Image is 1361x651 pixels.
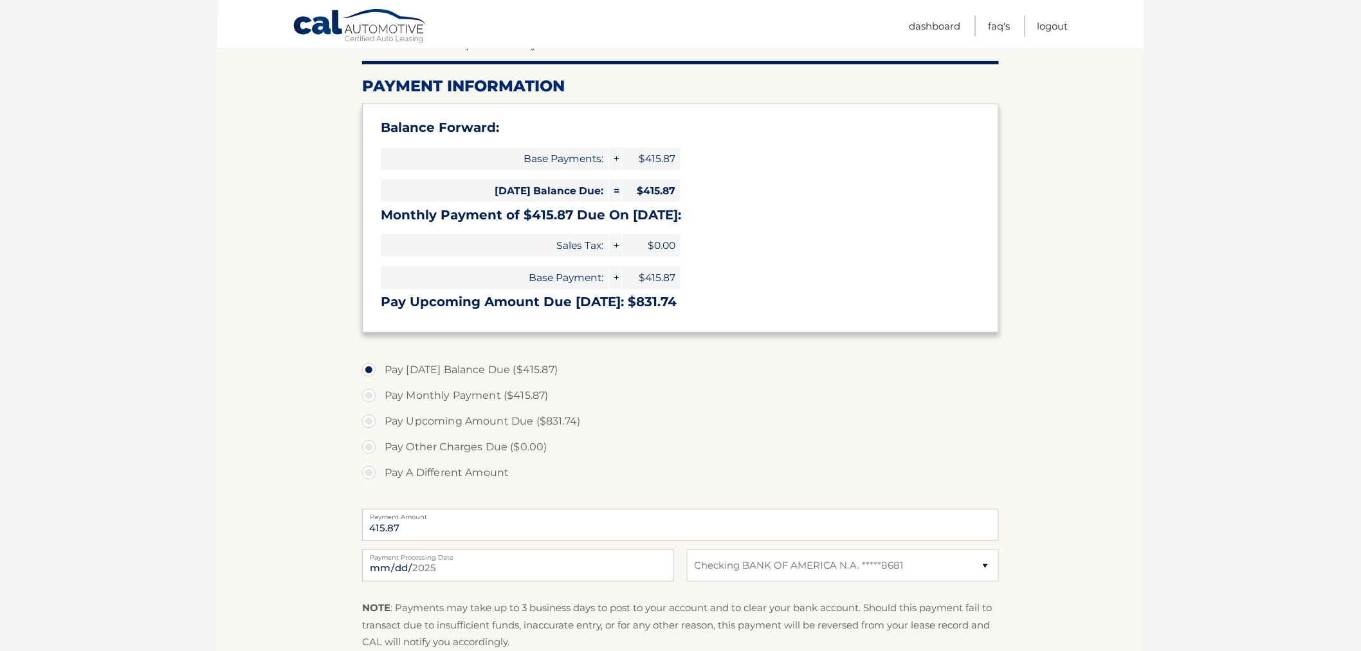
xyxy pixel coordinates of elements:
[362,357,999,383] label: Pay [DATE] Balance Due ($415.87)
[362,509,999,541] input: Payment Amount
[381,207,980,223] h3: Monthly Payment of $415.87 Due On [DATE]:
[362,77,999,96] h2: Payment Information
[381,234,608,257] span: Sales Tax:
[623,179,680,202] span: $415.87
[381,266,608,289] span: Base Payment:
[362,600,999,650] p: : Payments may take up to 3 business days to post to your account and to clear your bank account....
[1037,15,1068,37] a: Logout
[362,408,999,434] label: Pay Upcoming Amount Due ($831.74)
[362,383,999,408] label: Pay Monthly Payment ($415.87)
[362,549,674,582] input: Payment Date
[362,601,390,614] strong: NOTE
[609,147,622,170] span: +
[623,266,680,289] span: $415.87
[362,460,999,486] label: Pay A Different Amount
[381,147,608,170] span: Base Payments:
[362,549,674,560] label: Payment Processing Date
[381,120,980,136] h3: Balance Forward:
[362,509,999,519] label: Payment Amount
[381,179,608,202] span: [DATE] Balance Due:
[362,434,999,460] label: Pay Other Charges Due ($0.00)
[293,8,428,46] a: Cal Automotive
[381,294,980,310] h3: Pay Upcoming Amount Due [DATE]: $831.74
[609,266,622,289] span: +
[609,234,622,257] span: +
[609,179,622,202] span: =
[909,15,960,37] a: Dashboard
[623,147,680,170] span: $415.87
[988,15,1010,37] a: FAQ's
[623,234,680,257] span: $0.00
